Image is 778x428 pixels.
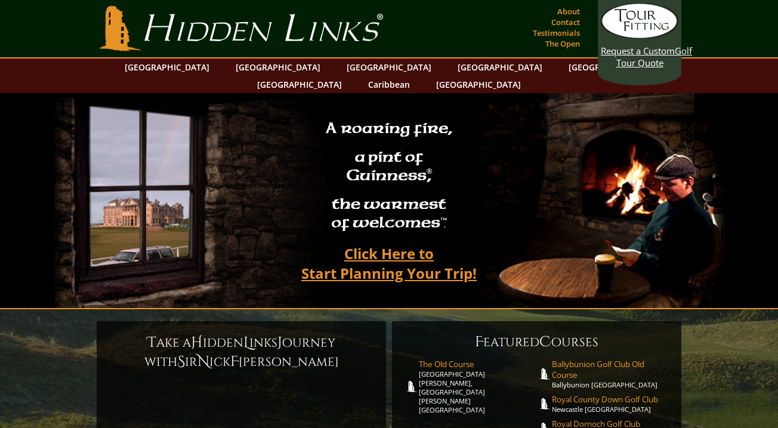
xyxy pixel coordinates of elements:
[430,76,527,93] a: [GEOGRAPHIC_DATA]
[341,58,437,76] a: [GEOGRAPHIC_DATA]
[197,352,209,371] span: N
[230,352,239,371] span: F
[539,332,551,352] span: C
[404,332,669,352] h6: eatured ourses
[452,58,548,76] a: [GEOGRAPHIC_DATA]
[251,76,348,93] a: [GEOGRAPHIC_DATA]
[563,58,659,76] a: [GEOGRAPHIC_DATA]
[230,58,326,76] a: [GEOGRAPHIC_DATA]
[289,239,489,287] a: Click Here toStart Planning Your Trip!
[552,394,670,414] a: Royal County Down Golf ClubNewcastle [GEOGRAPHIC_DATA]
[277,333,282,352] span: J
[552,359,670,380] span: Ballybunion Golf Club Old Course
[601,3,678,69] a: Request a CustomGolf Tour Quote
[530,24,583,41] a: Testimonials
[147,333,156,352] span: T
[243,333,249,352] span: L
[419,359,537,370] span: The Old Course
[362,76,416,93] a: Caribbean
[601,45,675,57] span: Request a Custom
[191,333,203,352] span: H
[177,352,185,371] span: S
[119,58,215,76] a: [GEOGRAPHIC_DATA]
[552,394,670,405] span: Royal County Down Golf Club
[552,359,670,389] a: Ballybunion Golf Club Old CourseBallybunion [GEOGRAPHIC_DATA]
[318,114,460,239] h2: A roaring fire, a pint of Guinness , the warmest of welcomes™.
[542,35,583,52] a: The Open
[548,14,583,30] a: Contact
[475,332,483,352] span: F
[419,359,537,414] a: The Old Course[GEOGRAPHIC_DATA][PERSON_NAME], [GEOGRAPHIC_DATA][PERSON_NAME] [GEOGRAPHIC_DATA]
[554,3,583,20] a: About
[109,333,374,371] h6: ake a idden inks ourney with ir ick [PERSON_NAME]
